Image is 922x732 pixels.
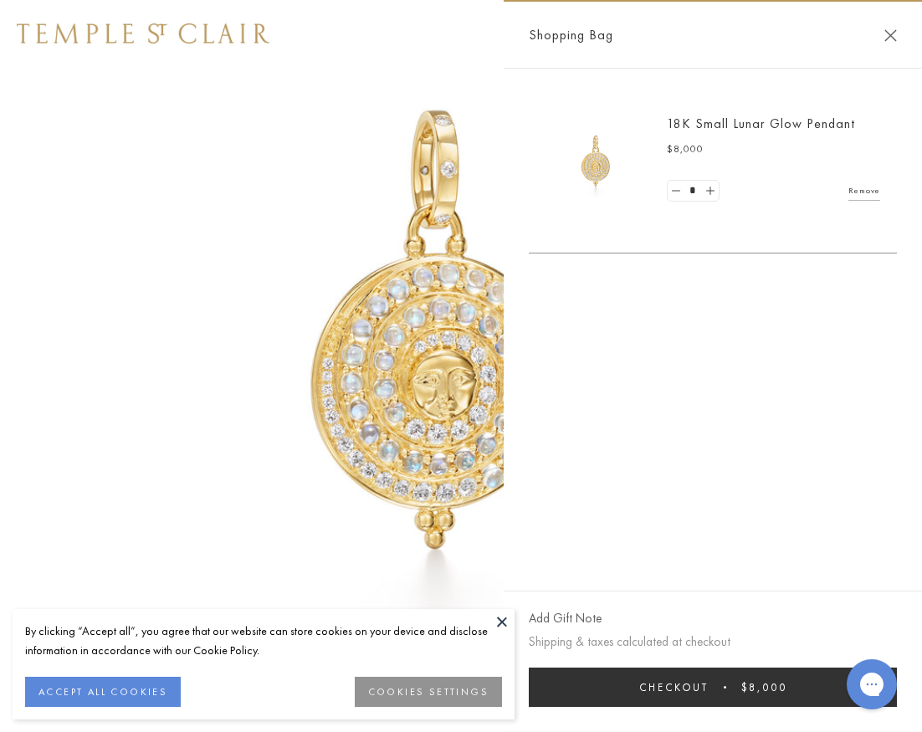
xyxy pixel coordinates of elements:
span: $8,000 [741,680,787,694]
a: Set quantity to 0 [668,181,684,202]
button: Close Shopping Bag [884,29,897,42]
a: 18K Small Lunar Glow Pendant [667,115,855,132]
span: $8,000 [667,141,704,158]
button: Checkout $8,000 [529,668,897,707]
a: Set quantity to 2 [701,181,718,202]
span: Shopping Bag [529,24,613,46]
a: Remove [848,182,880,200]
img: Temple St. Clair [17,23,269,44]
span: Checkout [639,680,709,694]
div: By clicking “Accept all”, you agree that our website can store cookies on your device and disclos... [25,622,502,660]
iframe: Gorgias live chat messenger [838,653,905,715]
button: Add Gift Note [529,608,602,629]
button: COOKIES SETTINGS [355,677,502,707]
p: Shipping & taxes calculated at checkout [529,632,897,653]
button: ACCEPT ALL COOKIES [25,677,181,707]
